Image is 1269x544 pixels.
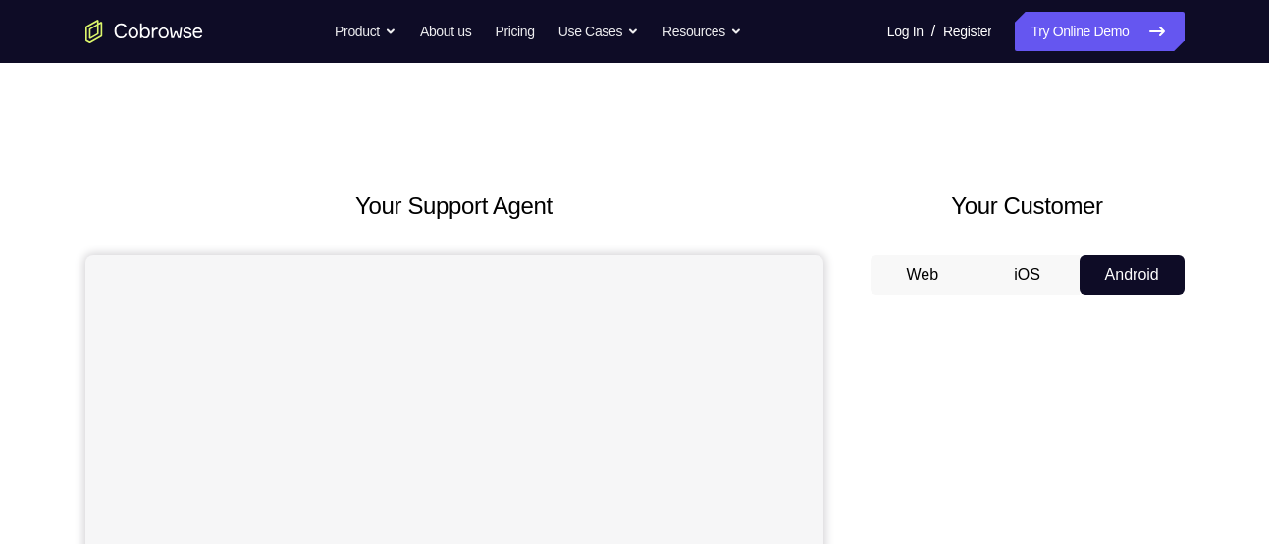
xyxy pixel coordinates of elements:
span: / [931,20,935,43]
button: Android [1080,255,1185,295]
a: Register [943,12,991,51]
a: About us [420,12,471,51]
h2: Your Support Agent [85,189,823,224]
button: iOS [975,255,1080,295]
button: Resources [662,12,742,51]
a: Go to the home page [85,20,203,43]
button: Use Cases [558,12,639,51]
button: Web [871,255,976,295]
a: Try Online Demo [1015,12,1184,51]
a: Pricing [495,12,534,51]
button: Product [335,12,397,51]
a: Log In [887,12,924,51]
h2: Your Customer [871,189,1185,224]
